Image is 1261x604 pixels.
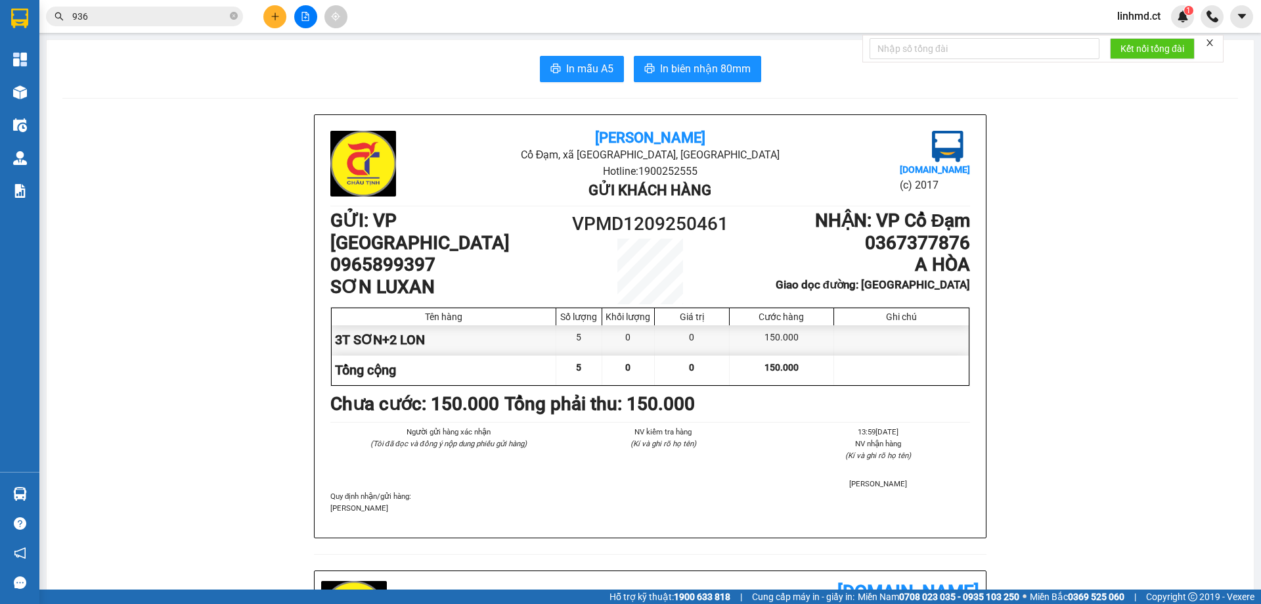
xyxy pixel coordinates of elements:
[324,5,347,28] button: aim
[370,439,527,448] i: (Tôi đã đọc và đồng ý nộp dung phiếu gửi hàng)
[595,129,705,146] b: [PERSON_NAME]
[1188,592,1197,601] span: copyright
[14,517,26,530] span: question-circle
[730,232,970,254] h1: 0367377876
[1134,590,1136,604] span: |
[72,9,227,24] input: Tìm tên, số ĐT hoặc mã đơn
[566,60,613,77] span: In mẫu A5
[858,590,1019,604] span: Miền Nam
[787,426,970,438] li: 13:59[DATE]
[230,12,238,20] span: close-circle
[658,312,726,322] div: Giá trị
[845,451,911,460] i: (Kí và ghi rõ họ tên)
[331,12,340,21] span: aim
[932,131,963,162] img: logo.jpg
[837,581,979,603] b: [DOMAIN_NAME]
[1030,590,1124,604] span: Miền Bắc
[330,502,970,514] p: [PERSON_NAME]
[570,210,730,239] h1: VPMD1209250461
[571,426,755,438] li: NV kiểm tra hàng
[330,254,570,276] h1: 0965899397
[1110,38,1195,59] button: Kết nối tổng đài
[13,85,27,99] img: warehouse-icon
[776,278,970,291] b: Giao dọc đường: [GEOGRAPHIC_DATA]
[540,56,624,82] button: printerIn mẫu A5
[576,362,581,373] span: 5
[764,362,799,373] span: 150.000
[674,592,730,602] strong: 1900 633 818
[837,312,965,322] div: Ghi chú
[1177,11,1189,22] img: icon-new-feature
[437,147,863,163] li: Cổ Đạm, xã [GEOGRAPHIC_DATA], [GEOGRAPHIC_DATA]
[606,312,651,322] div: Khối lượng
[335,362,396,378] span: Tổng cộng
[1184,6,1193,15] sup: 1
[900,164,970,175] b: [DOMAIN_NAME]
[13,53,27,66] img: dashboard-icon
[900,177,970,193] li: (c) 2017
[660,60,751,77] span: In biên nhận 80mm
[1107,8,1171,24] span: linhmd.ct
[437,163,863,179] li: Hotline: 1900252555
[13,487,27,501] img: warehouse-icon
[609,590,730,604] span: Hỗ trợ kỹ thuật:
[655,325,730,355] div: 0
[330,490,970,514] div: Quy định nhận/gửi hàng :
[634,56,761,82] button: printerIn biên nhận 80mm
[870,38,1099,59] input: Nhập số tổng đài
[357,426,540,438] li: Người gửi hàng xác nhận
[330,210,510,254] b: GỬI : VP [GEOGRAPHIC_DATA]
[294,5,317,28] button: file-add
[13,118,27,132] img: warehouse-icon
[1236,11,1248,22] span: caret-down
[1230,5,1253,28] button: caret-down
[815,210,970,231] b: NHẬN : VP Cổ Đạm
[644,63,655,76] span: printer
[899,592,1019,602] strong: 0708 023 035 - 0935 103 250
[556,325,602,355] div: 5
[752,590,854,604] span: Cung cấp máy in - giấy in:
[504,393,695,415] b: Tổng phải thu: 150.000
[560,312,598,322] div: Số lượng
[14,547,26,559] span: notification
[740,590,742,604] span: |
[1205,38,1214,47] span: close
[602,325,655,355] div: 0
[332,325,556,355] div: 3T SƠN+2 LON
[550,63,561,76] span: printer
[730,325,834,355] div: 150.000
[263,5,286,28] button: plus
[733,312,830,322] div: Cước hàng
[14,576,26,589] span: message
[13,151,27,165] img: warehouse-icon
[11,9,28,28] img: logo-vxr
[1186,6,1191,15] span: 1
[335,312,552,322] div: Tên hàng
[330,131,396,197] img: logo.jpg
[787,478,970,490] li: [PERSON_NAME]
[301,12,310,21] span: file-add
[730,254,970,276] h1: A HÒA
[271,12,280,21] span: plus
[1206,11,1218,22] img: phone-icon
[1023,594,1027,599] span: ⚪️
[1068,592,1124,602] strong: 0369 525 060
[230,11,238,23] span: close-circle
[625,362,630,373] span: 0
[330,276,570,298] h1: SƠN LUXAN
[1120,41,1184,56] span: Kết nối tổng đài
[55,12,64,21] span: search
[787,438,970,450] li: NV nhận hàng
[13,184,27,198] img: solution-icon
[689,362,694,373] span: 0
[630,439,696,448] i: (Kí và ghi rõ họ tên)
[588,182,711,198] b: Gửi khách hàng
[330,393,499,415] b: Chưa cước : 150.000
